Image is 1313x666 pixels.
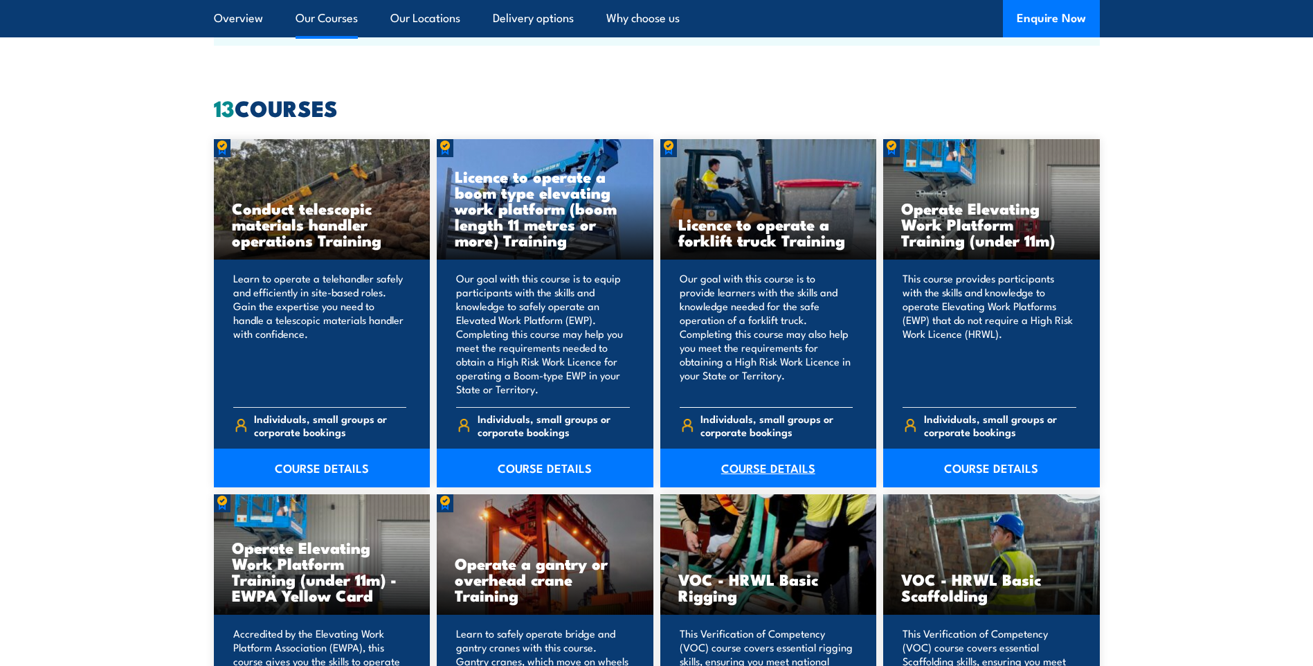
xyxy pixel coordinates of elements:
span: Individuals, small groups or corporate bookings [700,412,853,438]
a: COURSE DETAILS [883,449,1100,487]
p: This course provides participants with the skills and knowledge to operate Elevating Work Platfor... [903,271,1076,396]
p: Our goal with this course is to provide learners with the skills and knowledge needed for the saf... [680,271,853,396]
span: Individuals, small groups or corporate bookings [478,412,630,438]
p: Our goal with this course is to equip participants with the skills and knowledge to safely operat... [456,271,630,396]
h2: COURSES [214,98,1100,117]
a: COURSE DETAILS [660,449,877,487]
a: COURSE DETAILS [437,449,653,487]
h3: Operate Elevating Work Platform Training (under 11m) [901,200,1082,248]
h3: VOC - HRWL Basic Rigging [678,571,859,603]
h3: Operate a gantry or overhead crane Training [455,555,635,603]
h3: Licence to operate a forklift truck Training [678,216,859,248]
h3: VOC - HRWL Basic Scaffolding [901,571,1082,603]
h3: Conduct telescopic materials handler operations Training [232,200,413,248]
span: Individuals, small groups or corporate bookings [254,412,406,438]
a: COURSE DETAILS [214,449,431,487]
h3: Licence to operate a boom type elevating work platform (boom length 11 metres or more) Training [455,168,635,248]
h3: Operate Elevating Work Platform Training (under 11m) - EWPA Yellow Card [232,539,413,603]
strong: 13 [214,90,235,125]
span: Individuals, small groups or corporate bookings [924,412,1076,438]
p: Learn to operate a telehandler safely and efficiently in site-based roles. Gain the expertise you... [233,271,407,396]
